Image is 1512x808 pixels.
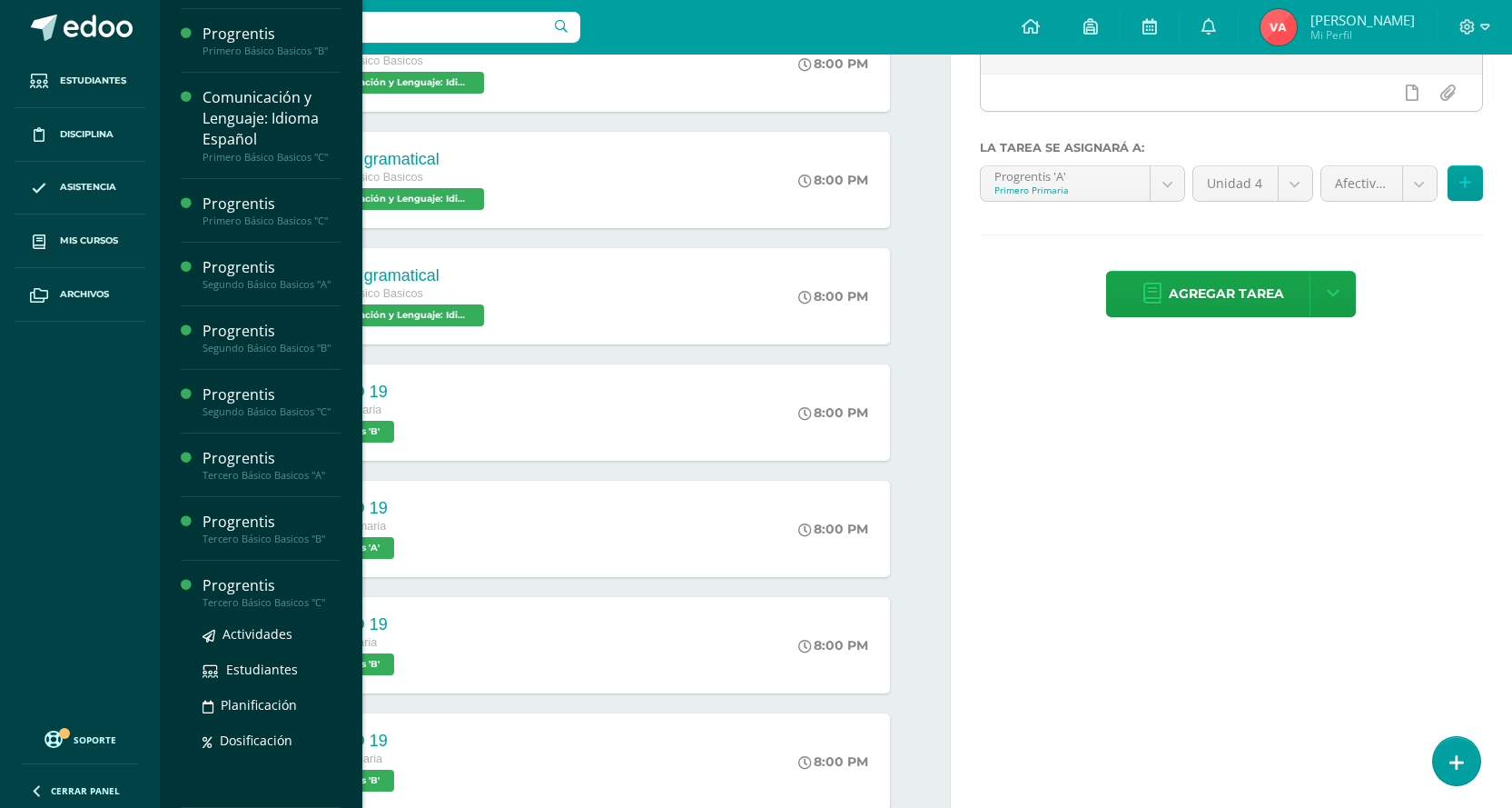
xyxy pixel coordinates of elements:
[203,512,341,545] a: ProgrentisTercero Básico Basicos "B"
[15,214,145,268] a: Mis cursos
[203,24,341,45] div: Progrentis
[203,151,341,164] div: Primero Básico Basicos "C"
[798,288,868,304] div: 8:00 PM
[203,730,341,751] a: Dosificación
[15,108,145,162] a: Disciplina
[980,141,1483,155] label: La tarea se asignará a:
[1335,166,1388,201] span: Afectivo (10.0%)
[203,384,341,405] div: Progrentis
[302,171,423,184] span: Primero Básico Basicos
[203,194,341,214] div: Progrentis
[203,194,341,227] a: ProgrentisPrimero Básico Basicos "C"
[1310,27,1415,43] span: Mi Perfil
[203,469,341,482] div: Tercero Básico Basicos "A"
[203,214,341,227] div: Primero Básico Basicos "C"
[74,733,116,746] span: Soporte
[203,405,341,418] div: Segundo Básico Basicos "C"
[302,304,484,326] span: Comunicación y Lenguaje: Idioma Español 'B'
[203,512,341,533] div: Progrentis
[203,278,341,291] div: Segundo Básico Basicos "A"
[220,732,292,749] span: Dosificación
[221,696,297,713] span: Planificación
[798,172,868,188] div: 8:00 PM
[981,166,1184,201] a: Progrentis 'A'Primero Primaria
[302,287,423,300] span: Primero Básico Basicos
[203,448,341,482] a: ProgrentisTercero Básico Basicos "A"
[203,384,341,418] a: ProgrentisSegundo Básico Basicos "C"
[203,87,341,163] a: Comunicación y Lenguaje: Idioma EspañolPrimero Básico Basicos "C"
[1207,166,1264,201] span: Unidad 4
[798,521,868,537] div: 8:00 PM
[22,726,138,751] a: Soporte
[1169,272,1284,316] span: Agregar tarea
[203,694,341,715] a: Planificación
[994,166,1136,184] div: Progrentis 'A'
[203,321,341,354] a: ProgrentisSegundo Básico Basicos "B"
[798,404,868,421] div: 8:00 PM
[302,72,484,94] span: Comunicación y Lenguaje: Idioma Español 'C'
[60,127,114,142] span: Disciplina
[60,74,126,88] span: Estudiantes
[222,625,292,643] span: Actividades
[172,12,580,43] input: Busca un usuario...
[203,24,341,57] a: ProgrentisPrimero Básico Basicos "B"
[15,268,145,322] a: Archivos
[1260,9,1297,45] img: 5ef59e455bde36dc0487bc51b4dad64e.png
[203,257,341,291] a: ProgrentisSegundo Básico Basicos "A"
[203,87,341,150] div: Comunicación y Lenguaje: Idioma Español
[15,162,145,215] a: Asistencia
[203,575,341,596] div: Progrentis
[60,180,116,195] span: Asistencia
[994,184,1136,196] div: Primero Primaria
[302,55,423,67] span: Primero Básico Basicos
[226,661,298,678] span: Estudiantes
[203,659,341,680] a: Estudiantes
[60,234,118,248] span: Mis cursos
[302,150,489,169] div: Oración gramatical
[203,321,341,342] div: Progrentis
[798,637,868,653] div: 8:00 PM
[203,448,341,469] div: Progrentis
[60,287,109,302] span: Archivos
[302,188,484,210] span: Comunicación y Lenguaje: Idioma Español 'A'
[203,257,341,278] div: Progrentis
[203,596,341,609] div: Tercero Básico Basicos "C"
[302,266,489,285] div: Oración gramatical
[203,623,341,644] a: Actividades
[203,533,341,545] div: Tercero Básico Basicos "B"
[203,342,341,354] div: Segundo Básico Basicos "B"
[15,55,145,108] a: Estudiantes
[798,753,868,770] div: 8:00 PM
[203,45,341,57] div: Primero Básico Basicos "B"
[1321,166,1437,201] a: Afectivo (10.0%)
[1310,11,1415,29] span: [PERSON_NAME]
[1193,166,1312,201] a: Unidad 4
[51,784,120,797] span: Cerrar panel
[203,575,341,609] a: ProgrentisTercero Básico Basicos "C"
[798,55,868,72] div: 8:00 PM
